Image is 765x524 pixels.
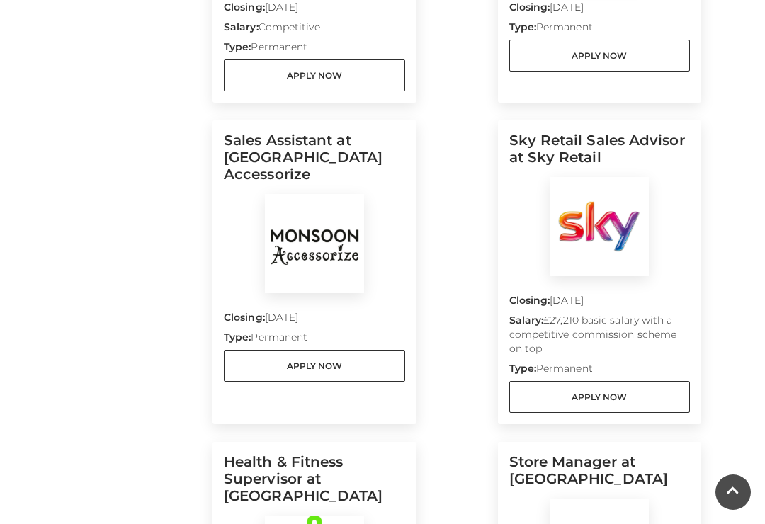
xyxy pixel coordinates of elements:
[509,314,544,326] strong: Salary:
[224,330,405,350] p: Permanent
[224,350,405,382] a: Apply Now
[224,59,405,91] a: Apply Now
[224,40,251,53] strong: Type:
[509,294,550,307] strong: Closing:
[509,381,691,413] a: Apply Now
[550,177,649,276] img: Sky Retail
[509,1,550,13] strong: Closing:
[509,132,691,177] h5: Sky Retail Sales Advisor at Sky Retail
[509,361,691,381] p: Permanent
[509,293,691,313] p: [DATE]
[224,20,405,40] p: Competitive
[224,40,405,59] p: Permanent
[224,310,405,330] p: [DATE]
[224,331,251,343] strong: Type:
[509,453,691,499] h5: Store Manager at [GEOGRAPHIC_DATA]
[224,453,405,516] h5: Health & Fitness Supervisor at [GEOGRAPHIC_DATA]
[224,132,405,194] h5: Sales Assistant at [GEOGRAPHIC_DATA] Accessorize
[509,313,691,361] p: £27,210 basic salary with a competitive commission scheme on top
[265,194,364,293] img: Monsoon
[509,362,536,375] strong: Type:
[224,311,265,324] strong: Closing:
[509,21,536,33] strong: Type:
[509,40,691,72] a: Apply Now
[509,20,691,40] p: Permanent
[224,1,265,13] strong: Closing:
[224,21,259,33] strong: Salary:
